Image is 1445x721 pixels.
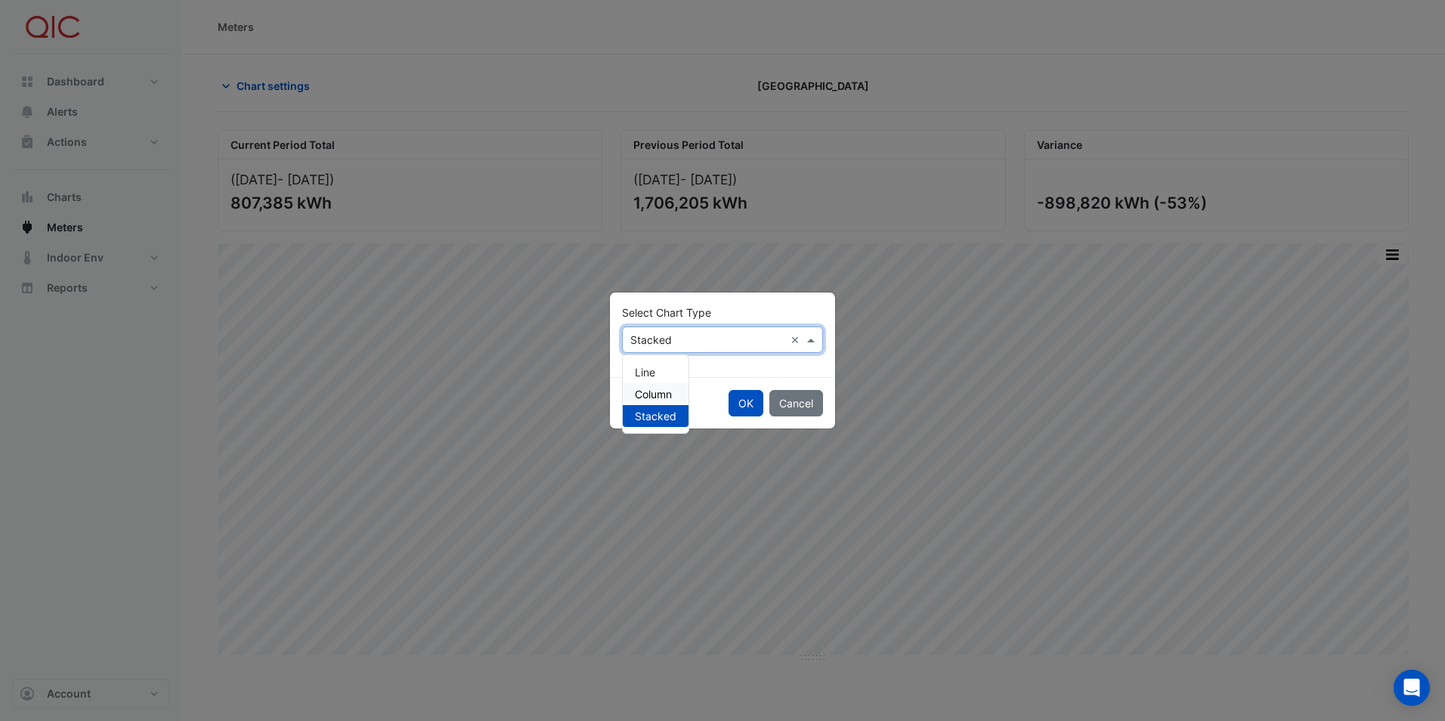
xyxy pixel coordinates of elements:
[769,390,823,416] button: Cancel
[1394,670,1430,706] div: Open Intercom Messenger
[622,354,689,434] ng-dropdown-panel: Options list
[635,366,655,379] span: Line
[635,410,676,422] span: Stacked
[622,305,711,320] label: Select Chart Type
[791,332,803,348] span: Clear
[635,388,672,401] span: Column
[729,390,763,416] button: OK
